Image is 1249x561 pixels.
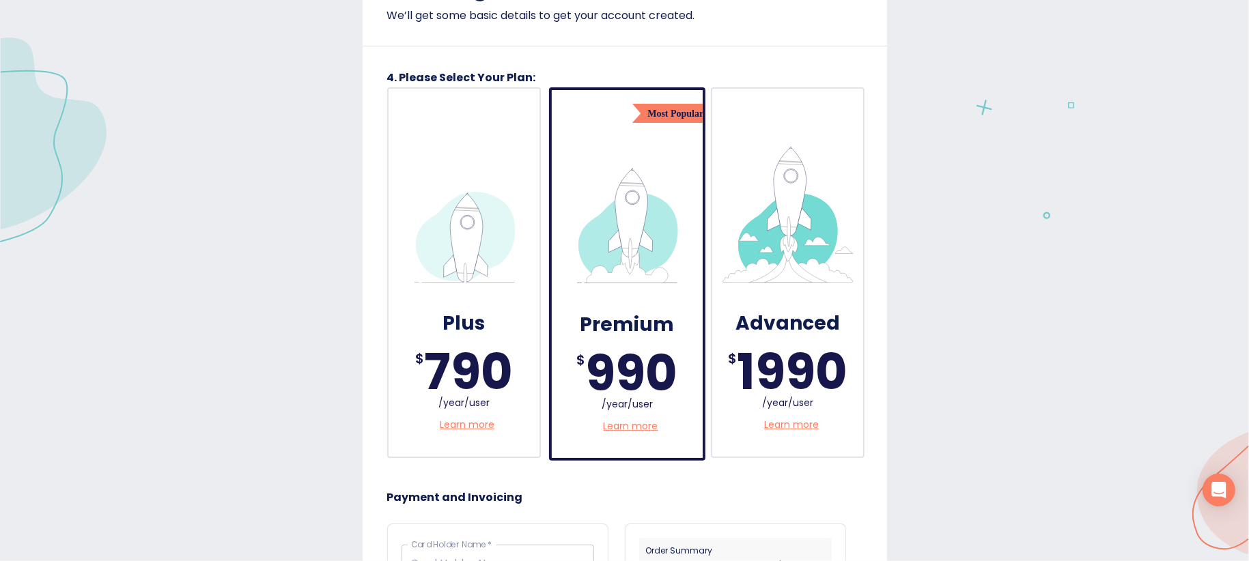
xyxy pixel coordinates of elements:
[387,8,862,24] p: We’ll get some basic details to get your account created.
[443,311,485,337] h5: Plus
[395,146,532,283] img: Plus.svg
[728,348,737,396] div: $
[559,147,695,284] img: Premium.svg
[632,104,716,123] img: Most-Popular.svg
[580,312,674,339] h5: Premium
[387,68,625,87] h6: 4. Please Select Your Plan:
[387,488,862,507] h6: Payment and Invoicing
[646,545,713,556] p: Order Summary
[735,311,840,337] h5: Advanced
[720,146,856,283] img: Advanced.svg
[440,418,494,432] a: Learn more
[576,349,585,397] div: $
[415,348,424,396] div: $
[603,419,658,433] a: Learn more
[1203,474,1235,506] div: Open Intercom Messenger
[764,418,819,432] a: Learn more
